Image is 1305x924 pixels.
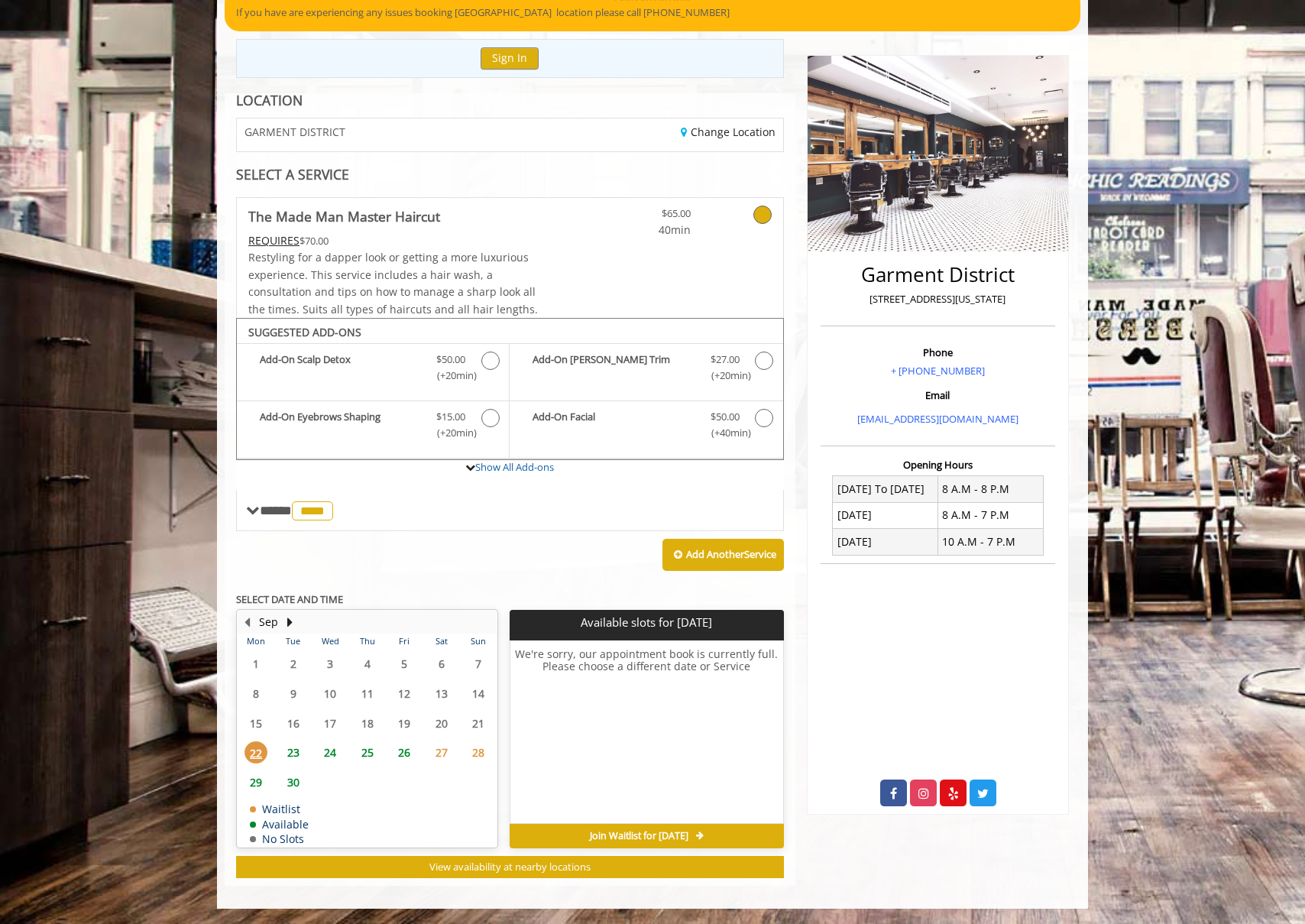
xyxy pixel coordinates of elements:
[312,634,348,649] th: Wed
[590,830,688,842] span: Join Waitlist for [DATE]
[833,476,938,502] td: [DATE] To [DATE]
[386,738,423,768] td: Select day26
[248,250,538,316] span: Restyling for a dapper look or getting a more luxurious experience. This service includes a hair ...
[248,325,361,339] b: SUGGESTED ADD-ONS
[236,856,784,878] button: View availability at nearby locations
[937,529,1043,555] td: 10 A.M - 7 P.M
[319,741,342,764] span: 24
[386,634,423,649] th: Fri
[702,425,747,441] span: (+40min )
[601,222,691,238] span: 40min
[282,741,305,764] span: 23
[460,738,497,768] td: Select day28
[891,364,985,378] a: + [PHONE_NUMBER]
[824,390,1051,400] h3: Email
[516,616,777,629] p: Available slots for [DATE]
[662,539,784,571] button: Add AnotherService
[601,198,691,238] a: $65.00
[236,318,784,460] div: The Made Man Master Haircut Add-onS
[241,614,253,631] button: Previous Month
[857,412,1018,426] a: [EMAIL_ADDRESS][DOMAIN_NAME]
[423,738,459,768] td: Select day27
[821,459,1055,470] h3: Opening Hours
[937,476,1043,502] td: 8 A.M - 8 P.M
[356,741,379,764] span: 25
[681,125,776,139] a: Change Location
[348,634,385,649] th: Thu
[430,741,453,764] span: 27
[429,368,474,384] span: (+20min )
[260,409,421,441] b: Add-On Eyebrows Shaping
[824,347,1051,358] h3: Phone
[236,592,343,606] b: SELECT DATE AND TIME
[702,368,747,384] span: (+20min )
[467,741,490,764] span: 28
[711,352,740,368] span: $27.00
[436,409,465,425] span: $15.00
[824,291,1051,307] p: [STREET_ADDRESS][US_STATE]
[238,767,274,797] td: Select day29
[248,206,440,227] b: The Made Man Master Haircut
[236,5,1069,21] p: If you have are experiencing any issues booking [GEOGRAPHIC_DATA] location please call [PHONE_NUM...
[248,233,300,248] span: This service needs some Advance to be paid before we block your appointment
[711,409,740,425] span: $50.00
[244,409,501,445] label: Add-On Eyebrows Shaping
[833,529,938,555] td: [DATE]
[274,738,311,768] td: Select day23
[510,648,782,818] h6: We're sorry, our appointment book is currently full. Please choose a different date or Service
[238,738,274,768] td: Select day22
[248,232,555,249] div: $70.00
[481,47,539,70] button: Sign In
[423,634,459,649] th: Sat
[937,502,1043,528] td: 8 A.M - 7 P.M
[238,634,274,649] th: Mon
[393,741,416,764] span: 26
[244,741,267,764] span: 22
[274,767,311,797] td: Select day30
[460,634,497,649] th: Sun
[250,833,309,845] td: No Slots
[236,167,784,182] div: SELECT A SERVICE
[244,352,501,387] label: Add-On Scalp Detox
[260,352,421,384] b: Add-On Scalp Detox
[244,771,267,793] span: 29
[429,425,474,441] span: (+20min )
[686,547,776,561] b: Add Another Service
[250,819,309,830] td: Available
[824,264,1051,286] h2: Garment District
[244,126,345,138] span: GARMENT DISTRICT
[274,634,311,649] th: Tue
[429,860,591,874] span: View availability at nearby locations
[833,502,938,528] td: [DATE]
[236,91,303,109] b: LOCATION
[283,614,296,631] button: Next Month
[348,738,385,768] td: Select day25
[259,614,278,631] button: Sep
[517,409,775,445] label: Add-On Facial
[250,803,309,815] td: Waitlist
[312,738,348,768] td: Select day24
[533,352,695,384] b: Add-On [PERSON_NAME] Trim
[475,460,554,474] a: Show All Add-ons
[517,352,775,387] label: Add-On Beard Trim
[436,352,465,368] span: $50.00
[533,409,695,441] b: Add-On Facial
[282,771,305,793] span: 30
